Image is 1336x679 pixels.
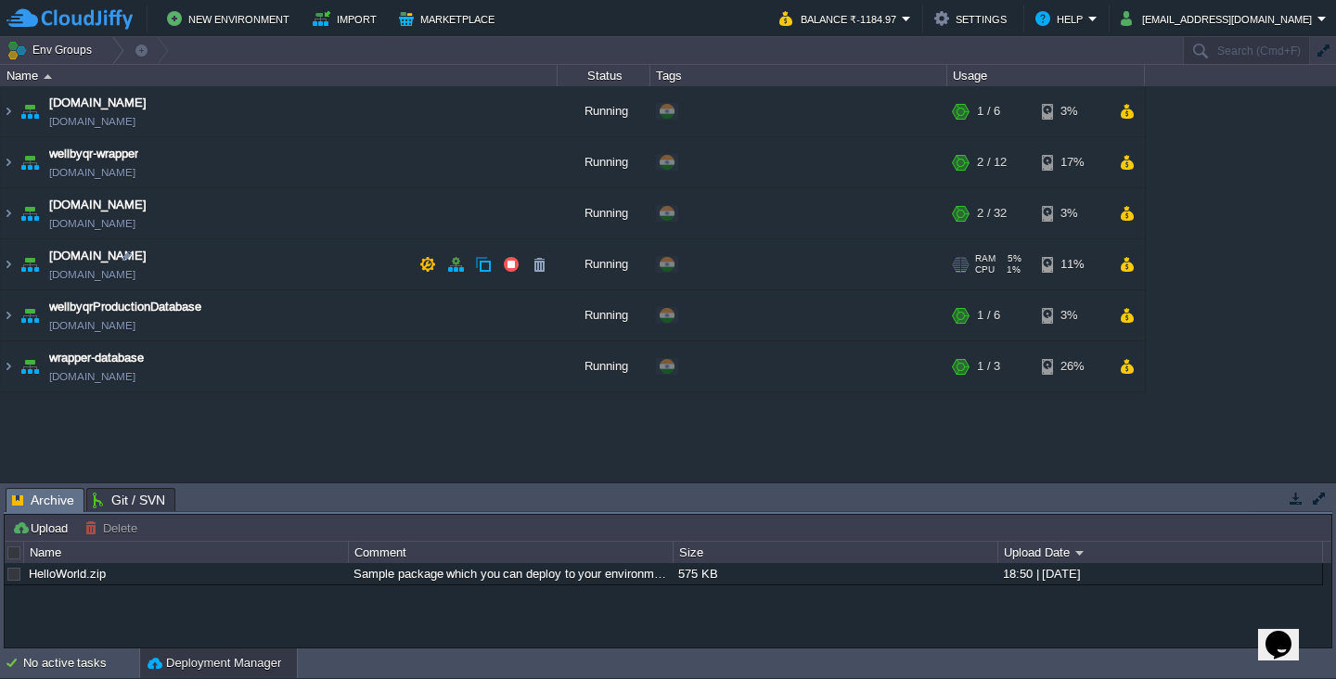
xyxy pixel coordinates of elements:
span: CPU [975,264,995,275]
img: AMDAwAAAACH5BAEAAAAALAAAAAABAAEAAAICRAEAOw== [17,341,43,391]
img: AMDAwAAAACH5BAEAAAAALAAAAAABAAEAAAICRAEAOw== [17,290,43,340]
img: AMDAwAAAACH5BAEAAAAALAAAAAABAAEAAAICRAEAOw== [1,137,16,187]
img: AMDAwAAAACH5BAEAAAAALAAAAAABAAEAAAICRAEAOw== [44,74,52,79]
div: Comment [350,542,673,563]
img: AMDAwAAAACH5BAEAAAAALAAAAAABAAEAAAICRAEAOw== [1,86,16,136]
a: wellbyqrProductionDatabase [49,298,201,316]
div: 1 / 6 [977,86,1000,136]
img: CloudJiffy [6,7,133,31]
button: Upload [12,519,73,536]
div: Status [559,65,649,86]
img: AMDAwAAAACH5BAEAAAAALAAAAAABAAEAAAICRAEAOw== [17,188,43,238]
div: 1 / 6 [977,290,1000,340]
a: [DOMAIN_NAME] [49,247,147,265]
span: 5% [1003,253,1021,264]
div: Name [2,65,557,86]
div: 18:50 | [DATE] [998,563,1321,584]
span: RAM [975,253,996,264]
span: [DOMAIN_NAME] [49,163,135,182]
img: AMDAwAAAACH5BAEAAAAALAAAAAABAAEAAAICRAEAOw== [1,290,16,340]
img: AMDAwAAAACH5BAEAAAAALAAAAAABAAEAAAICRAEAOw== [1,188,16,238]
div: 11% [1042,239,1102,289]
a: wellbyqr-wrapper [49,145,138,163]
img: AMDAwAAAACH5BAEAAAAALAAAAAABAAEAAAICRAEAOw== [17,137,43,187]
button: Delete [84,519,143,536]
div: Tags [651,65,946,86]
img: AMDAwAAAACH5BAEAAAAALAAAAAABAAEAAAICRAEAOw== [1,341,16,391]
div: 17% [1042,137,1102,187]
div: Size [674,542,997,563]
button: Balance ₹-1184.97 [779,7,902,30]
div: Name [25,542,348,563]
div: Usage [948,65,1144,86]
div: Running [558,188,650,238]
div: Running [558,290,650,340]
div: No active tasks [23,648,139,678]
div: 3% [1042,290,1102,340]
span: [DOMAIN_NAME] [49,214,135,233]
button: Settings [934,7,1012,30]
span: [DOMAIN_NAME] [49,265,135,284]
div: 2 / 32 [977,188,1007,238]
div: 26% [1042,341,1102,391]
div: 2 / 12 [977,137,1007,187]
img: AMDAwAAAACH5BAEAAAAALAAAAAABAAEAAAICRAEAOw== [17,239,43,289]
div: Upload Date [999,542,1322,563]
span: [DOMAIN_NAME] [49,316,135,335]
img: AMDAwAAAACH5BAEAAAAALAAAAAABAAEAAAICRAEAOw== [1,239,16,289]
a: [DOMAIN_NAME] [49,94,147,112]
button: Deployment Manager [148,654,281,673]
div: Sample package which you can deploy to your environment. Feel free to delete and upload a package... [349,563,672,584]
span: Git / SVN [93,489,165,511]
button: Import [313,7,382,30]
button: New Environment [167,7,295,30]
span: 1% [1002,264,1021,275]
a: wrapper-database [49,349,144,367]
a: [DOMAIN_NAME] [49,196,147,214]
button: Marketplace [399,7,500,30]
div: Running [558,86,650,136]
div: 575 KB [674,563,996,584]
button: Env Groups [6,37,98,63]
div: 1 / 3 [977,341,1000,391]
div: 3% [1042,86,1102,136]
span: [DOMAIN_NAME] [49,367,135,386]
img: AMDAwAAAACH5BAEAAAAALAAAAAABAAEAAAICRAEAOw== [17,86,43,136]
div: Running [558,137,650,187]
div: Running [558,239,650,289]
button: [EMAIL_ADDRESS][DOMAIN_NAME] [1121,7,1317,30]
button: Help [1035,7,1088,30]
div: 3% [1042,188,1102,238]
div: Running [558,341,650,391]
span: Archive [12,489,74,512]
iframe: chat widget [1258,605,1317,660]
a: HelloWorld.zip [29,567,106,581]
span: [DOMAIN_NAME] [49,112,135,131]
